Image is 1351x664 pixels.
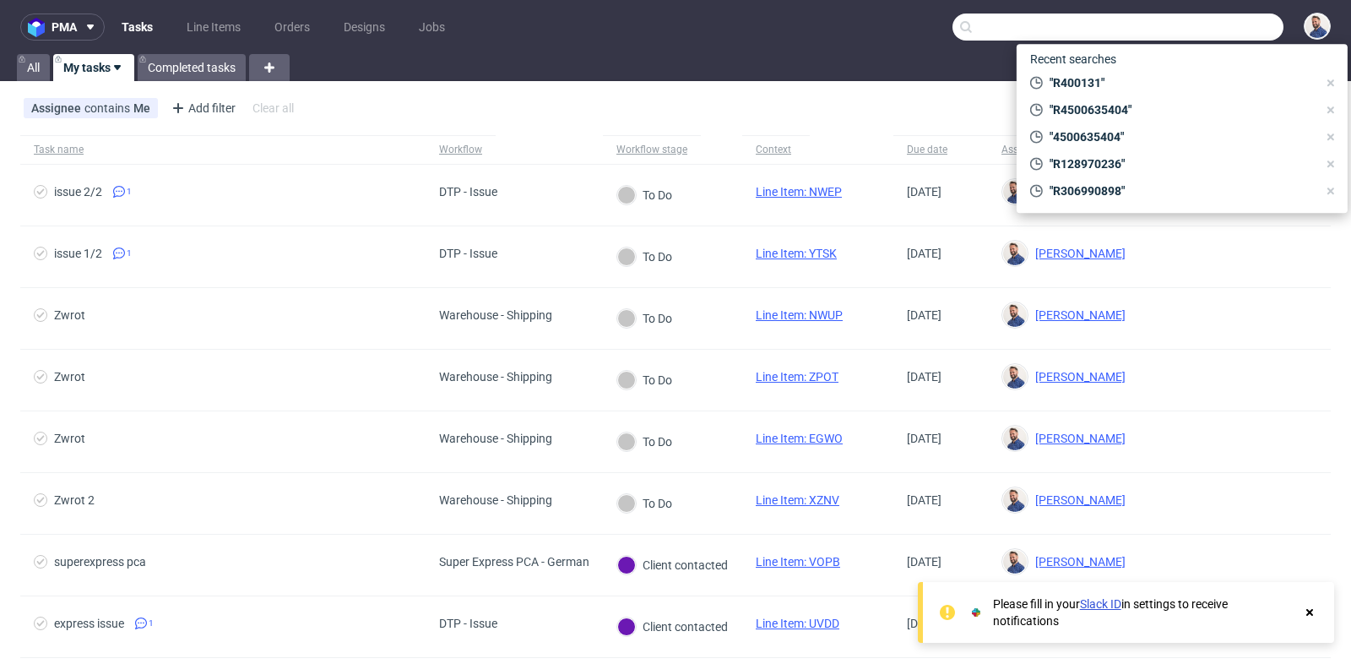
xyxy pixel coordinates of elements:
div: To Do [617,248,672,266]
img: Michał Rachański [1003,303,1027,327]
img: Michał Rachański [1305,14,1329,38]
div: To Do [617,494,672,513]
span: [PERSON_NAME] [1028,247,1126,260]
span: "4500635404" [1043,128,1317,145]
span: "R128970236" [1043,155,1317,172]
div: Client contacted [617,618,728,636]
a: Slack ID [1080,597,1121,611]
div: Please fill in your in settings to receive notifications [993,596,1294,629]
img: logo [28,18,52,37]
div: Context [756,143,796,156]
a: Line Item: YTSK [756,247,837,260]
img: Michał Rachański [1003,488,1027,512]
a: Orders [264,14,320,41]
img: Michał Rachański [1003,242,1027,265]
span: [DATE] [907,617,941,630]
span: [DATE] [907,247,941,260]
div: Warehouse - Shipping [439,493,552,507]
div: issue 1/2 [54,247,102,260]
span: [PERSON_NAME] [1028,432,1126,445]
div: issue 2/2 [54,185,102,199]
img: Michał Rachański [1003,365,1027,389]
span: [PERSON_NAME] [1028,493,1126,507]
span: pma [52,21,77,33]
div: Zwrot [54,432,85,445]
span: "R306990898" [1043,182,1317,199]
span: [DATE] [907,493,941,507]
a: Line Item: XZNV [756,493,839,507]
a: All [17,54,50,81]
img: Slack [968,604,985,621]
a: Line Item: NWUP [756,308,843,322]
div: Zwrot [54,308,85,322]
a: Line Item: VOPB [756,555,840,569]
div: Warehouse - Shipping [439,432,552,445]
div: Clear all [249,96,297,120]
div: DTP - Issue [439,617,497,630]
div: Me [133,101,150,115]
span: 1 [127,247,132,260]
span: Due date [907,143,974,157]
div: Warehouse - Shipping [439,370,552,384]
span: 1 [127,185,132,199]
a: Line Item: NWEP [756,185,842,199]
a: Line Item: UVDD [756,617,839,630]
span: [PERSON_NAME] [1028,370,1126,384]
a: Designs [334,14,395,41]
span: [PERSON_NAME] [1028,555,1126,569]
a: Jobs [409,14,455,41]
div: Zwrot 2 [54,493,95,507]
span: 1 [149,617,154,630]
div: Assignee [1001,143,1043,156]
div: Workflow [439,143,482,156]
a: My tasks [53,54,134,81]
div: Warehouse - Shipping [439,308,552,322]
span: [DATE] [907,555,941,569]
img: Michał Rachański [1003,427,1027,450]
span: Recent searches [1023,46,1123,73]
div: DTP - Issue [439,247,497,260]
div: Super Express PCA - German [439,555,589,569]
div: Workflow stage [616,143,687,156]
img: Michał Rachański [1003,550,1027,574]
a: Tasks [111,14,163,41]
img: Michał Rachański [1003,180,1027,204]
span: [DATE] [907,185,941,199]
span: [PERSON_NAME] [1028,308,1126,322]
div: To Do [617,309,672,328]
a: Line Items [176,14,251,41]
div: To Do [617,186,672,204]
div: To Do [617,371,672,389]
button: pma [20,14,105,41]
div: To Do [617,433,672,451]
a: Line Item: EGWO [756,432,843,445]
span: [DATE] [907,370,941,384]
span: [DATE] [907,432,941,445]
span: Task name [34,143,412,157]
span: contains [84,101,133,115]
div: DTP - Issue [439,185,497,199]
span: [DATE] [907,308,941,322]
div: express issue [54,617,124,630]
span: "R4500635404" [1043,101,1317,118]
div: superexpress pca [54,555,146,569]
div: Client contacted [617,556,728,574]
div: Zwrot [54,370,85,384]
a: Line Item: ZPOT [756,370,838,384]
span: Assignee [31,101,84,115]
div: Add filter [165,95,239,122]
a: Completed tasks [138,54,246,81]
span: "R400131" [1043,74,1317,91]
